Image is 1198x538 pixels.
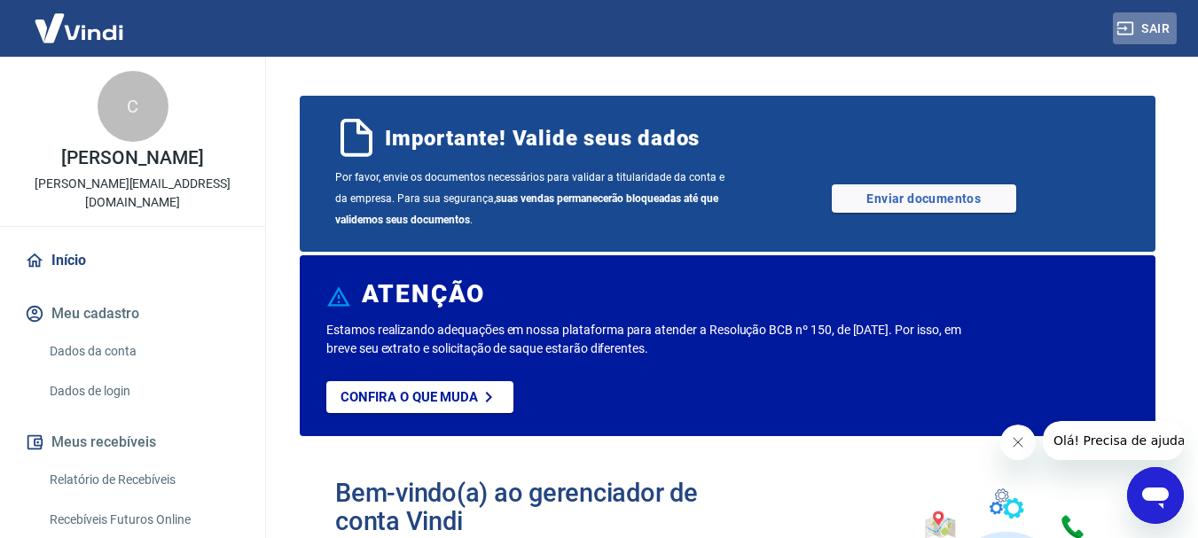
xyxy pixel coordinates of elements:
p: [PERSON_NAME] [61,149,203,168]
a: Enviar documentos [832,184,1016,213]
a: Relatório de Recebíveis [43,462,244,498]
button: Meu cadastro [21,294,244,333]
p: Estamos realizando adequações em nossa plataforma para atender a Resolução BCB nº 150, de [DATE].... [326,321,968,358]
a: Dados de login [43,373,244,409]
button: Meus recebíveis [21,423,244,462]
button: Sair [1113,12,1177,45]
span: Por favor, envie os documentos necessários para validar a titularidade da conta e da empresa. Par... [335,167,728,230]
h6: ATENÇÃO [362,285,485,303]
a: Início [21,241,244,280]
h2: Bem-vindo(a) ao gerenciador de conta Vindi [335,479,728,535]
img: Vindi [21,1,137,55]
p: [PERSON_NAME][EMAIL_ADDRESS][DOMAIN_NAME] [14,175,251,212]
iframe: Message from company [1043,421,1184,460]
span: Importante! Valide seus dados [385,124,700,152]
a: Dados da conta [43,333,244,370]
span: Olá! Precisa de ajuda? [11,12,149,27]
iframe: Button to launch messaging window [1127,467,1184,524]
b: suas vendas permanecerão bloqueadas até que validemos seus documentos [335,192,718,226]
p: Confira o que muda [341,389,478,405]
div: C [98,71,168,142]
iframe: Close message [1000,425,1036,460]
a: Recebíveis Futuros Online [43,502,244,538]
a: Confira o que muda [326,381,513,413]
